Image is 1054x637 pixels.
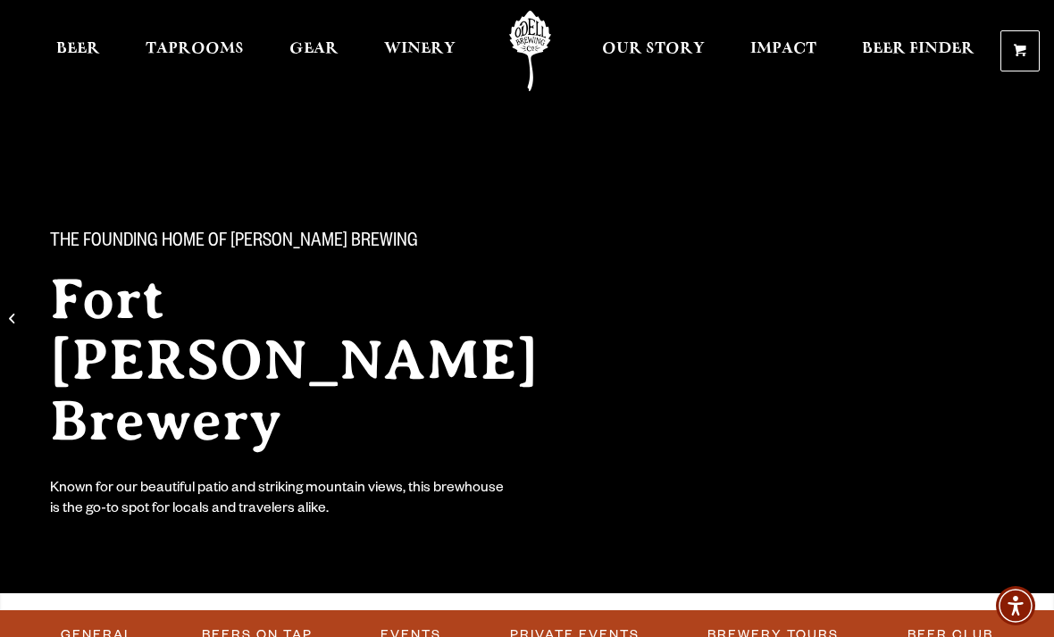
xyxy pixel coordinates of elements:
div: Accessibility Menu [996,586,1035,625]
span: Our Story [602,42,705,56]
span: Beer Finder [862,42,975,56]
span: The Founding Home of [PERSON_NAME] Brewing [50,231,418,255]
a: Impact [739,11,828,91]
div: Known for our beautiful patio and striking mountain views, this brewhouse is the go-to spot for l... [50,480,507,521]
a: Beer [45,11,112,91]
a: Taprooms [134,11,255,91]
a: Our Story [590,11,716,91]
a: Gear [278,11,350,91]
span: Gear [289,42,339,56]
span: Beer [56,42,100,56]
span: Impact [750,42,816,56]
h2: Fort [PERSON_NAME] Brewery [50,269,607,451]
a: Beer Finder [850,11,986,91]
a: Winery [372,11,467,91]
span: Winery [384,42,456,56]
a: Odell Home [497,11,564,91]
span: Taprooms [146,42,244,56]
